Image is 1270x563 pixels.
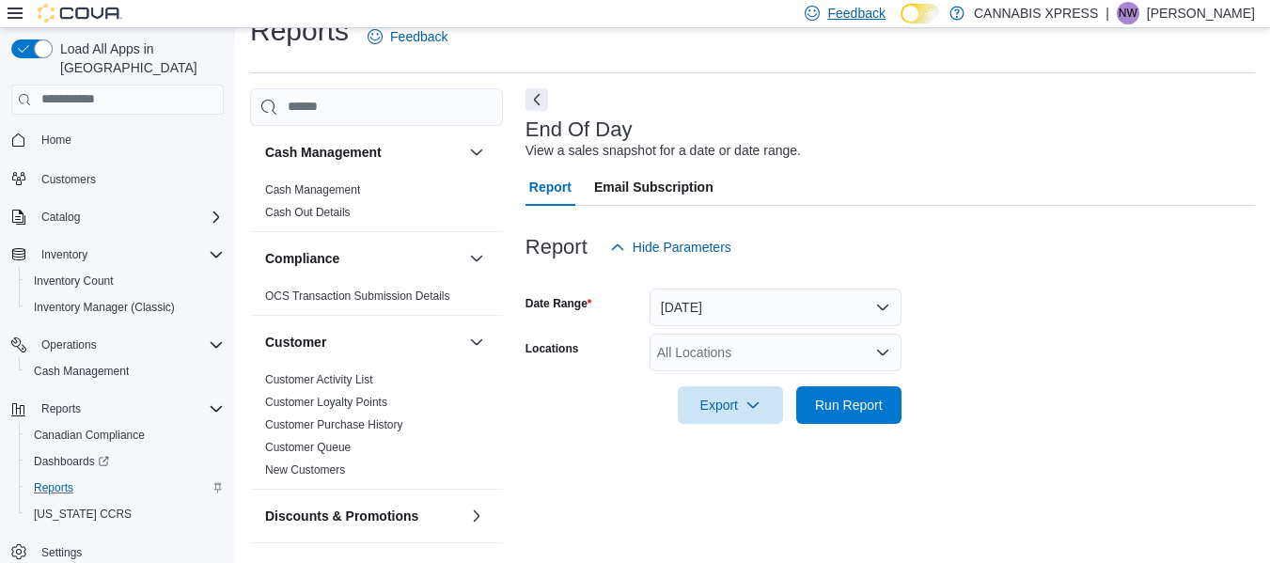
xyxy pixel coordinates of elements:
h3: Discounts & Promotions [265,507,418,525]
span: Home [41,133,71,148]
input: Dark Mode [901,4,940,23]
button: Home [4,126,231,153]
button: Canadian Compliance [19,422,231,448]
span: Hide Parameters [633,238,731,257]
button: Cash Management [465,141,488,164]
span: Reports [34,398,224,420]
label: Locations [525,341,579,356]
a: Inventory Manager (Classic) [26,296,182,319]
a: Customers [34,168,103,191]
button: Inventory [34,243,95,266]
span: Customer Activity List [265,372,373,387]
a: Customer Queue [265,441,351,454]
span: Reports [26,477,224,499]
div: Cash Management [250,179,503,231]
span: Run Report [815,396,883,414]
h3: End Of Day [525,118,633,141]
span: Inventory [41,247,87,262]
span: Dashboards [26,450,224,473]
span: New Customers [265,462,345,477]
p: CANNABIS XPRESS [974,2,1098,24]
h3: Customer [265,333,326,352]
span: Customer Queue [265,440,351,455]
a: Cash Management [265,183,360,196]
button: Operations [34,334,104,356]
span: Inventory Manager (Classic) [34,300,175,315]
a: [US_STATE] CCRS [26,503,139,525]
a: Customer Activity List [265,373,373,386]
h1: Reports [250,12,349,50]
span: Inventory Count [34,274,114,289]
button: Compliance [265,249,462,268]
span: Cash Management [34,364,129,379]
p: [PERSON_NAME] [1147,2,1255,24]
button: Operations [4,332,231,358]
button: Reports [34,398,88,420]
button: Export [678,386,783,424]
span: Operations [34,334,224,356]
span: Washington CCRS [26,503,224,525]
span: Email Subscription [594,168,713,206]
span: Home [34,128,224,151]
button: Inventory [4,242,231,268]
span: Feedback [827,4,885,23]
button: Discounts & Promotions [465,505,488,527]
span: Customers [41,172,96,187]
div: Nathan Wilson [1117,2,1139,24]
span: Canadian Compliance [34,428,145,443]
button: Inventory Count [19,268,231,294]
span: Load All Apps in [GEOGRAPHIC_DATA] [53,39,224,77]
p: | [1105,2,1109,24]
span: Cash Out Details [265,205,351,220]
button: [DATE] [650,289,902,326]
button: Discounts & Promotions [265,507,462,525]
span: Canadian Compliance [26,424,224,446]
a: Dashboards [26,450,117,473]
button: Hide Parameters [603,228,739,266]
button: Customers [4,164,231,192]
a: OCS Transaction Submission Details [265,289,450,303]
button: [US_STATE] CCRS [19,501,231,527]
button: Catalog [34,206,87,228]
a: Feedback [360,18,455,55]
button: Cash Management [265,143,462,162]
span: Customers [34,166,224,190]
a: Home [34,129,79,151]
a: Cash Out Details [265,206,351,219]
span: Dashboards [34,454,109,469]
span: Customer Purchase History [265,417,403,432]
button: Compliance [465,247,488,270]
div: Compliance [250,285,503,315]
a: New Customers [265,463,345,477]
span: Report [529,168,572,206]
a: Customer Loyalty Points [265,396,387,409]
div: Customer [250,368,503,489]
span: Export [689,386,772,424]
h3: Cash Management [265,143,382,162]
button: Reports [19,475,231,501]
span: OCS Transaction Submission Details [265,289,450,304]
h3: Report [525,236,588,258]
span: Reports [41,401,81,416]
a: Inventory Count [26,270,121,292]
label: Date Range [525,296,592,311]
button: Next [525,88,548,111]
button: Run Report [796,386,902,424]
span: [US_STATE] CCRS [34,507,132,522]
img: Cova [38,4,122,23]
span: Customer Loyalty Points [265,395,387,410]
a: Cash Management [26,360,136,383]
a: Canadian Compliance [26,424,152,446]
span: Catalog [41,210,80,225]
div: View a sales snapshot for a date or date range. [525,141,801,161]
button: Cash Management [19,358,231,384]
span: NW [1119,2,1137,24]
button: Open list of options [875,345,890,360]
button: Customer [465,331,488,353]
button: Customer [265,333,462,352]
span: Cash Management [26,360,224,383]
span: Cash Management [265,182,360,197]
span: Dark Mode [901,23,902,24]
span: Settings [41,545,82,560]
button: Reports [4,396,231,422]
